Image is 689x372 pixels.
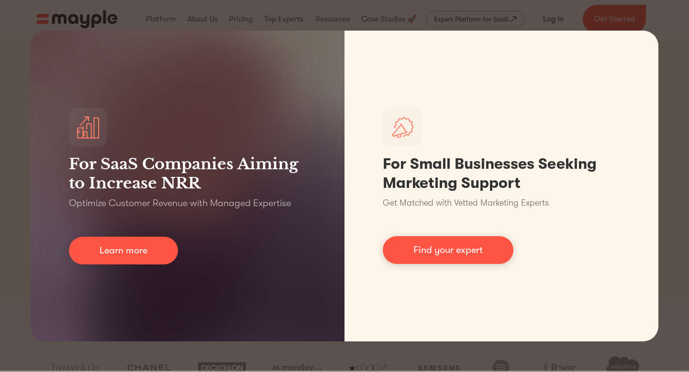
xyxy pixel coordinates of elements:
h3: For SaaS Companies Aiming to Increase NRR [69,154,306,193]
h1: For Small Businesses Seeking Marketing Support [383,154,620,193]
p: Get Matched with Vetted Marketing Experts [383,197,549,209]
a: Find your expert [383,236,513,264]
a: Learn more [69,237,178,264]
p: Optimize Customer Revenue with Managed Expertise [69,197,291,210]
